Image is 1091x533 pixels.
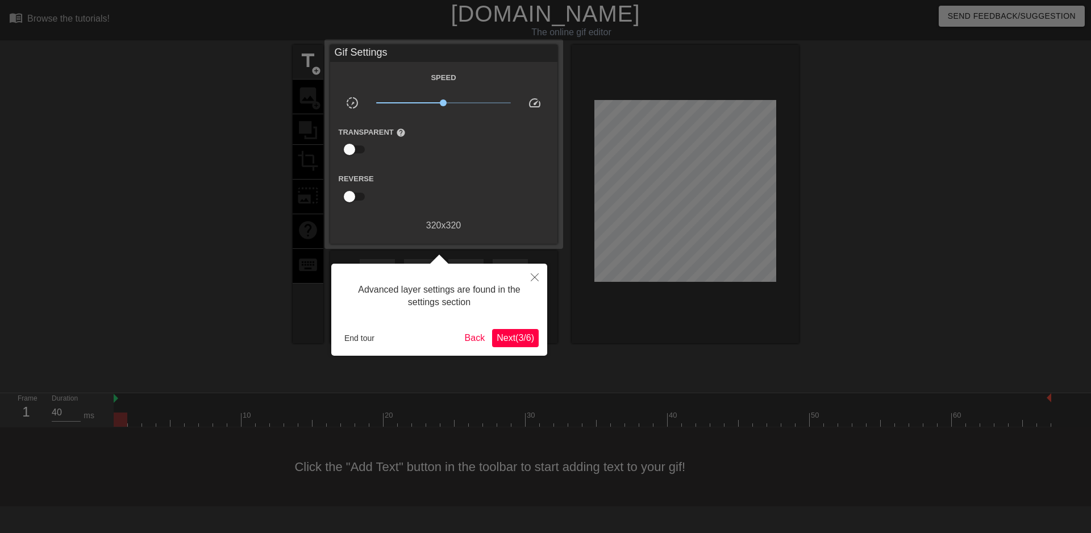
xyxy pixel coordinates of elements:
[497,333,534,343] span: Next ( 3 / 6 )
[340,272,539,320] div: Advanced layer settings are found in the settings section
[460,329,490,347] button: Back
[492,329,539,347] button: Next
[340,330,379,347] button: End tour
[522,264,547,290] button: Close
